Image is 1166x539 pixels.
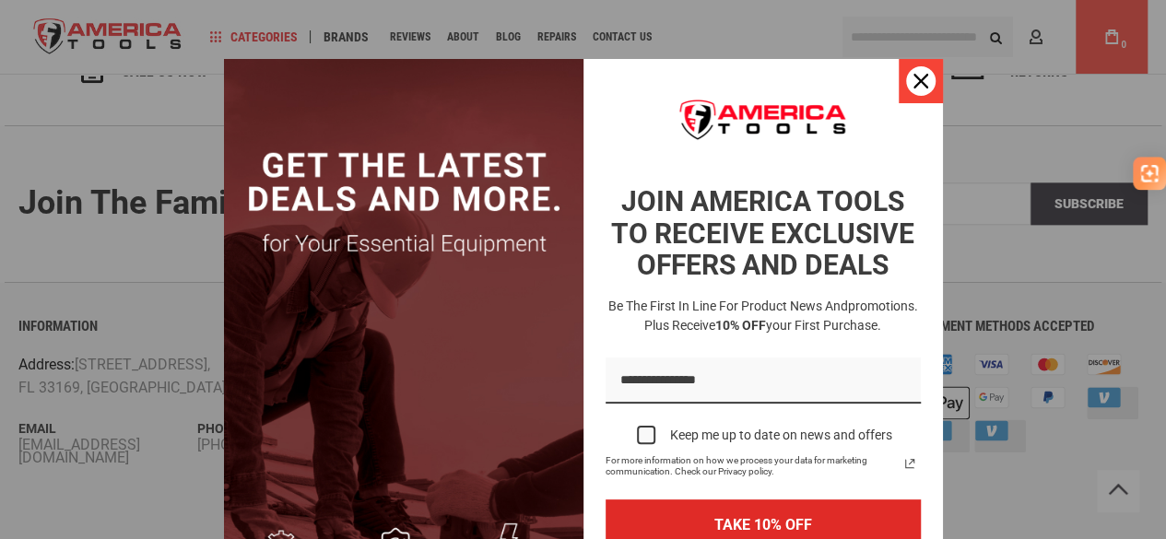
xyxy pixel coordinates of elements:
[899,452,921,475] a: Read our Privacy Policy
[913,74,928,88] svg: close icon
[715,318,766,333] strong: 10% OFF
[899,59,943,103] button: Close
[606,455,899,477] span: For more information on how we process your data for marketing communication. Check our Privacy p...
[670,428,892,443] div: Keep me up to date on news and offers
[606,357,921,404] input: Email field
[602,297,925,335] h3: Be the first in line for product news and
[611,185,914,281] strong: JOIN AMERICA TOOLS TO RECEIVE EXCLUSIVE OFFERS AND DEALS
[644,299,918,333] span: promotions. Plus receive your first purchase.
[899,452,921,475] svg: link icon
